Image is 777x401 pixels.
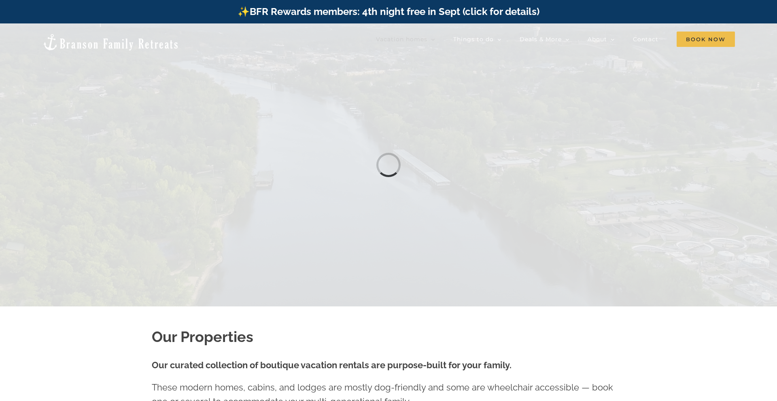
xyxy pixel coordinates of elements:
span: Things to do [453,36,494,42]
strong: Our curated collection of boutique vacation rentals are purpose-built for your family. [152,360,512,370]
a: About [588,31,615,47]
a: Deals & More [520,31,569,47]
span: About [588,36,607,42]
img: Branson Family Retreats Logo [42,33,179,51]
span: Vacation homes [376,36,427,42]
span: Book Now [677,32,735,47]
span: Contact [633,36,658,42]
a: Vacation homes [376,31,435,47]
a: Things to do [453,31,501,47]
span: Deals & More [520,36,562,42]
a: Book Now [677,31,735,47]
a: ✨BFR Rewards members: 4th night free in Sept (click for details) [238,6,539,17]
nav: Main Menu [376,31,735,47]
a: Contact [633,31,658,47]
strong: Our Properties [152,328,253,345]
